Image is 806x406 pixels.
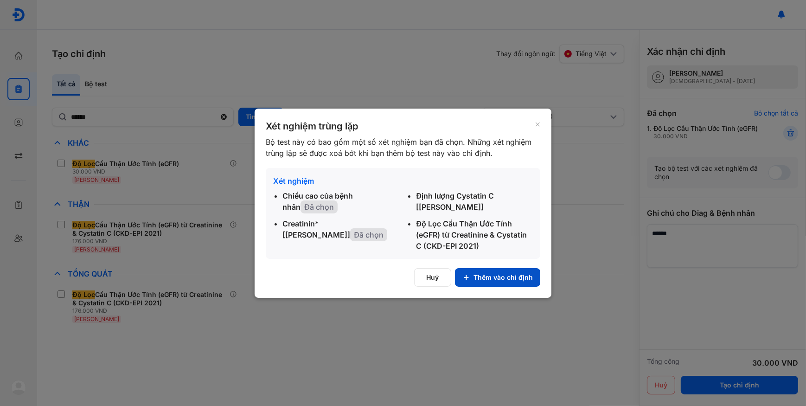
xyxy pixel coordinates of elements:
[282,218,399,240] div: Creatinin* [[PERSON_NAME]]
[350,228,387,241] span: Đã chọn
[273,175,533,187] div: Xét nghiệm
[266,120,535,133] div: Xét nghiệm trùng lặp
[301,200,338,213] span: Đã chọn
[282,190,399,213] div: Chiều cao của bệnh nhân
[266,136,535,159] div: Bộ test này có bao gồm một số xét nghiệm bạn đã chọn. Những xét nghiệm trùng lặp sẽ được xoá bớt ...
[455,268,540,287] button: Thêm vào chỉ định
[416,190,533,213] div: Định lượng Cystatin C [[PERSON_NAME]]
[414,268,451,287] button: Huỷ
[416,218,533,251] div: Độ Lọc Cầu Thận Ước Tính (eGFR) từ Creatinine & Cystatin C (CKD-EPI 2021)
